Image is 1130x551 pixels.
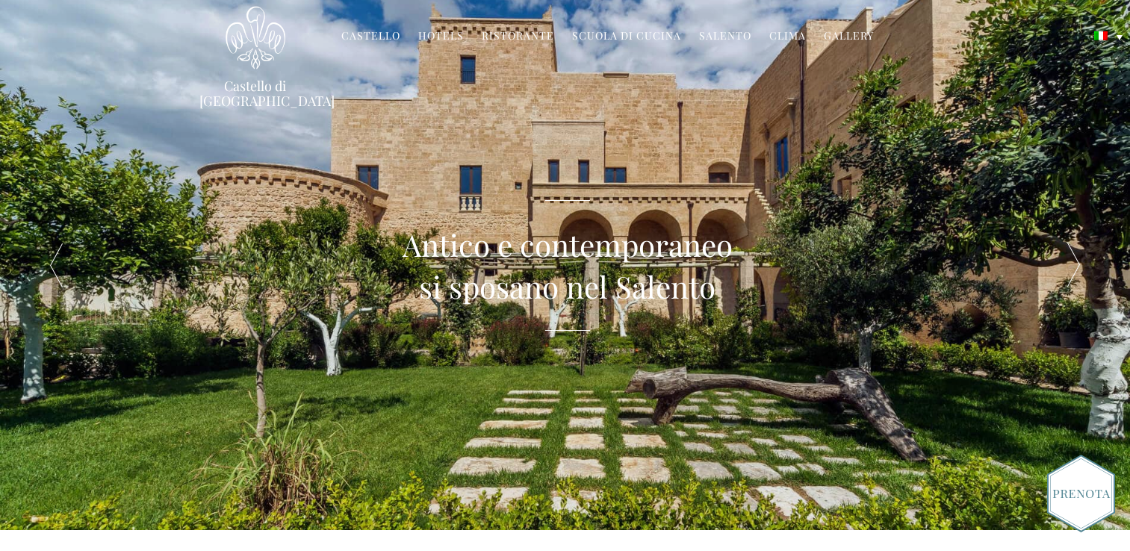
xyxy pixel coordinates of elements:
[418,28,464,46] a: Hotels
[341,28,400,46] a: Castello
[199,78,311,108] a: Castello di [GEOGRAPHIC_DATA]
[572,28,681,46] a: Scuola di Cucina
[1047,455,1115,532] img: Book_Button_Italian.png
[824,28,874,46] a: Gallery
[482,28,554,46] a: Ristorante
[769,28,806,46] a: Clima
[699,28,751,46] a: Salento
[226,6,285,69] img: Castello di Ugento
[403,223,733,308] h2: Antico e contemporaneo si sposano nel Salento
[1094,31,1108,40] img: Italiano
